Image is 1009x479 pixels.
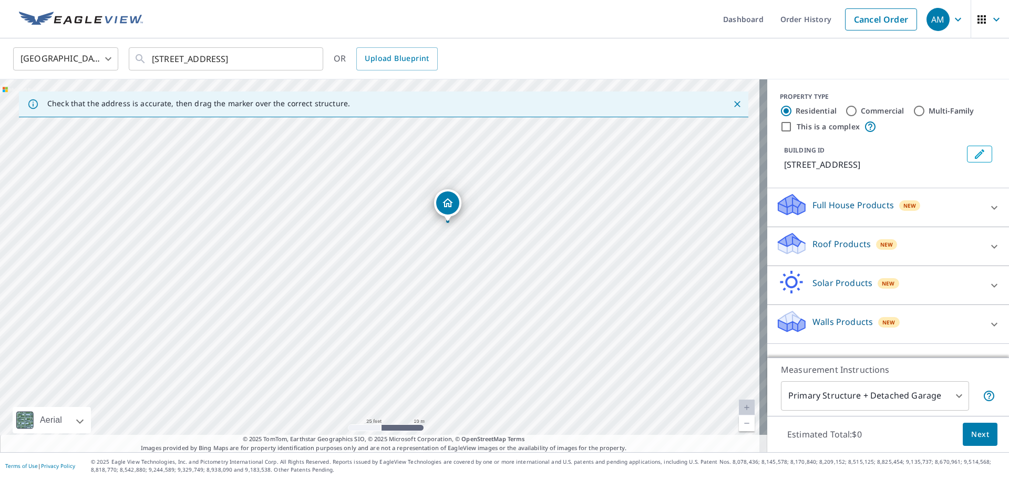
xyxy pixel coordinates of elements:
a: Terms [508,435,525,443]
img: EV Logo [19,12,143,27]
a: Upload Blueprint [356,47,437,70]
div: Dropped pin, building 1, Residential property, 320 Serpentine Dr North Augusta, SC 29841 [434,189,461,222]
div: Primary Structure + Detached Garage [781,381,969,411]
div: AM [926,8,950,31]
div: Walls ProductsNew [776,309,1001,339]
span: New [882,318,895,327]
label: Multi-Family [929,106,974,116]
span: Next [971,428,989,441]
span: New [882,279,895,288]
input: Search by address or latitude-longitude [152,44,302,74]
a: Privacy Policy [41,462,75,470]
label: Residential [796,106,837,116]
p: © 2025 Eagle View Technologies, Inc. and Pictometry International Corp. All Rights Reserved. Repo... [91,458,1004,474]
span: New [880,240,893,249]
p: Roof Products [812,238,871,250]
div: OR [334,47,438,70]
p: Estimated Total: $0 [779,423,870,446]
p: Solar Products [812,277,872,289]
button: Edit building 1 [967,146,992,162]
a: Terms of Use [5,462,38,470]
button: Close [730,97,744,111]
label: This is a complex [797,121,860,132]
div: Aerial [13,407,91,433]
p: BUILDING ID [784,146,825,155]
span: © 2025 TomTom, Earthstar Geographics SIO, © 2025 Microsoft Corporation, © [243,435,525,444]
div: Aerial [37,407,65,433]
p: | [5,463,75,469]
span: Upload Blueprint [365,52,429,65]
a: Cancel Order [845,8,917,30]
p: [STREET_ADDRESS] [784,158,963,171]
div: Full House ProductsNew [776,192,1001,222]
p: Measurement Instructions [781,363,995,376]
p: Check that the address is accurate, then drag the marker over the correct structure. [47,99,350,108]
p: Walls Products [812,315,873,328]
button: Next [963,423,997,446]
a: OpenStreetMap [461,435,506,443]
a: Current Level 20, Zoom Out [739,415,755,431]
label: Commercial [861,106,904,116]
span: New [903,201,917,210]
div: [GEOGRAPHIC_DATA] [13,44,118,74]
span: Your report will include the primary structure and a detached garage if one exists. [983,390,995,402]
p: Full House Products [812,199,894,211]
div: Solar ProductsNew [776,270,1001,300]
div: PROPERTY TYPE [780,92,996,101]
a: Current Level 20, Zoom In Disabled [739,400,755,415]
div: Roof ProductsNew [776,231,1001,261]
